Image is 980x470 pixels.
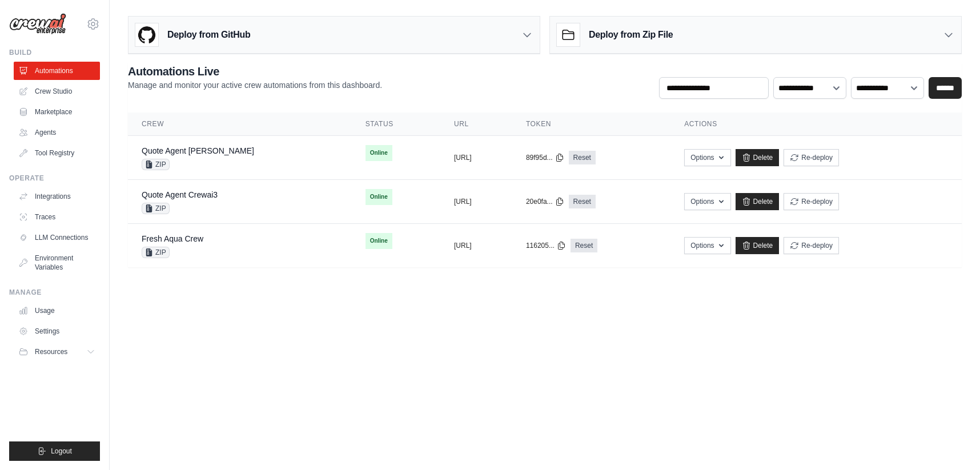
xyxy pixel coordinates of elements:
[167,28,250,42] h3: Deploy from GitHub
[784,149,839,166] button: Re-deploy
[135,23,158,46] img: GitHub Logo
[736,149,780,166] a: Delete
[128,113,352,136] th: Crew
[9,174,100,183] div: Operate
[589,28,673,42] h3: Deploy from Zip File
[366,145,392,161] span: Online
[128,79,382,91] p: Manage and monitor your active crew automations from this dashboard.
[736,193,780,210] a: Delete
[440,113,512,136] th: URL
[14,343,100,361] button: Resources
[684,237,730,254] button: Options
[142,146,254,155] a: Quote Agent [PERSON_NAME]
[14,208,100,226] a: Traces
[14,302,100,320] a: Usage
[14,103,100,121] a: Marketplace
[142,190,218,199] a: Quote Agent Crewai3
[14,187,100,206] a: Integrations
[14,123,100,142] a: Agents
[9,48,100,57] div: Build
[9,441,100,461] button: Logout
[571,239,597,252] a: Reset
[14,322,100,340] a: Settings
[352,113,440,136] th: Status
[736,237,780,254] a: Delete
[128,63,382,79] h2: Automations Live
[784,237,839,254] button: Re-deploy
[784,193,839,210] button: Re-deploy
[51,447,72,456] span: Logout
[670,113,962,136] th: Actions
[526,153,564,162] button: 89f95d...
[142,234,203,243] a: Fresh Aqua Crew
[14,249,100,276] a: Environment Variables
[14,62,100,80] a: Automations
[9,288,100,297] div: Manage
[14,82,100,101] a: Crew Studio
[684,149,730,166] button: Options
[569,195,596,208] a: Reset
[35,347,67,356] span: Resources
[9,13,66,35] img: Logo
[526,197,564,206] button: 20e0fa...
[366,233,392,249] span: Online
[366,189,392,205] span: Online
[684,193,730,210] button: Options
[142,203,170,214] span: ZIP
[569,151,596,164] a: Reset
[512,113,670,136] th: Token
[142,247,170,258] span: ZIP
[14,144,100,162] a: Tool Registry
[526,241,566,250] button: 116205...
[14,228,100,247] a: LLM Connections
[142,159,170,170] span: ZIP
